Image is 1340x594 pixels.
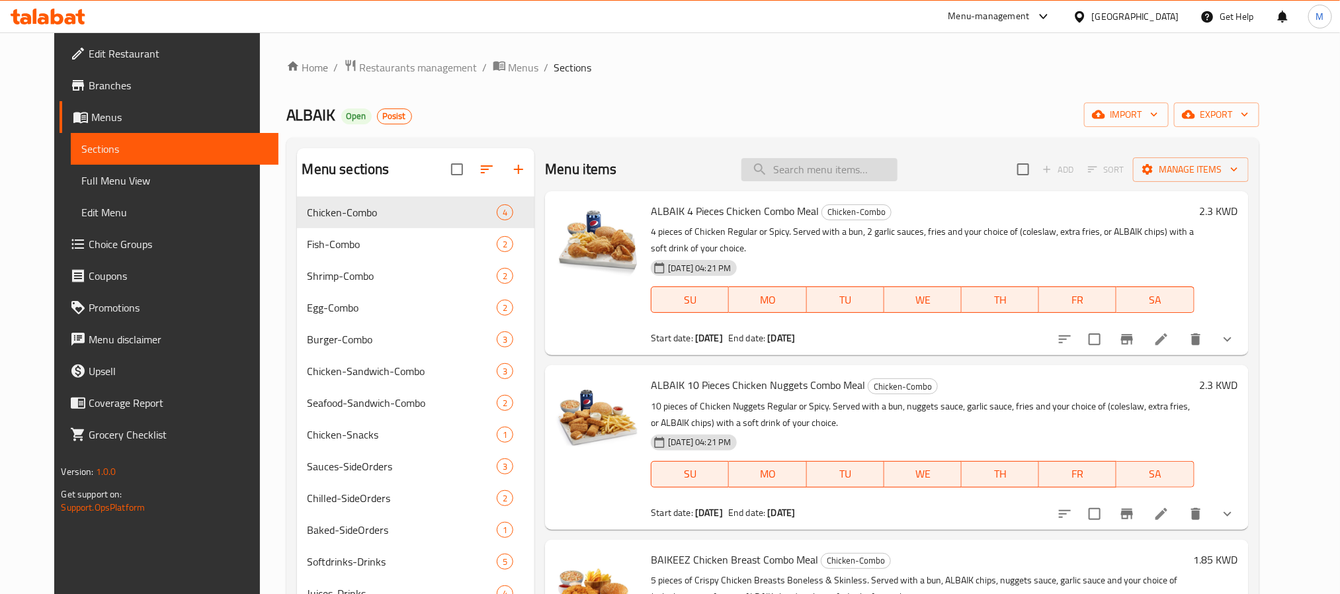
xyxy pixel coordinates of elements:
span: Grocery Checklist [89,427,267,443]
span: WE [890,290,956,310]
li: / [544,60,549,75]
div: Chicken-Sandwich-Combo3 [297,355,535,387]
span: Burger-Combo [308,331,497,347]
a: Edit menu item [1153,331,1169,347]
span: Promotions [89,300,267,316]
svg: Show Choices [1220,506,1235,522]
span: Fish-Combo [308,236,497,252]
span: Chicken-Combo [822,204,891,220]
span: Add item [1037,159,1079,180]
span: Chicken-Combo [821,553,890,568]
span: [DATE] 04:21 PM [663,436,736,448]
span: SA [1122,464,1189,484]
span: FR [1044,290,1111,310]
div: Open [341,108,372,124]
span: Get support on: [61,486,122,503]
span: SU [657,464,724,484]
li: / [334,60,339,75]
span: 1 [497,429,513,441]
span: Chicken-Snacks [308,427,497,443]
span: Version: [61,463,93,480]
a: Menus [60,101,278,133]
div: Baked-SideOrders1 [297,514,535,546]
span: TU [812,464,879,484]
span: WE [890,464,956,484]
a: Promotions [60,292,278,323]
span: Chilled-SideOrders [308,490,497,506]
button: sort-choices [1049,323,1081,355]
button: TH [962,286,1039,313]
span: 3 [497,365,513,378]
span: Start date: [651,504,693,521]
p: 10 pieces of Chicken Nuggets Regular or Spicy. Served with a bun, nuggets sauce, garlic sauce, fr... [651,398,1194,431]
div: Chicken-Combo [868,378,938,394]
div: Chicken-Combo [308,204,497,220]
span: Sort sections [471,153,503,185]
button: FR [1039,286,1116,313]
span: TH [967,290,1034,310]
span: Sections [554,60,592,75]
a: Branches [60,69,278,101]
span: M [1316,9,1324,24]
span: BAIKEEZ Chicken Breast Combo Meal [651,550,818,570]
span: 1.0.0 [96,463,116,480]
div: Egg-Combo2 [297,292,535,323]
span: Shrimp-Combo [308,268,497,284]
h2: Menu sections [302,159,390,179]
span: Coupons [89,268,267,284]
button: SA [1116,461,1194,488]
span: 2 [497,270,513,282]
div: items [497,236,513,252]
div: Seafood-Sandwich-Combo2 [297,387,535,419]
div: items [497,331,513,347]
div: Sauces-SideOrders3 [297,450,535,482]
input: search [741,158,898,181]
span: Select section [1009,155,1037,183]
div: items [497,395,513,411]
span: Branches [89,77,267,93]
span: Softdrinks-Drinks [308,554,497,570]
a: Menus [493,59,539,76]
div: Egg-Combo [308,300,497,316]
a: Restaurants management [344,59,478,76]
div: items [497,458,513,474]
span: 3 [497,333,513,346]
img: ALBAIK 10 Pieces Chicken Nuggets Combo Meal [556,376,640,460]
button: TU [807,286,884,313]
span: Select all sections [443,155,471,183]
a: Upsell [60,355,278,387]
nav: breadcrumb [286,59,1259,76]
button: show more [1212,498,1243,530]
span: FR [1044,464,1111,484]
div: items [497,268,513,284]
p: 4 pieces of Chicken Regular or Spicy. Served with a bun, 2 garlic sauces, fries and your choice o... [651,224,1194,257]
span: Edit Menu [81,204,267,220]
h6: 2.3 KWD [1200,202,1238,220]
span: 4 [497,206,513,219]
b: [DATE] [768,504,796,521]
button: WE [884,286,962,313]
a: Home [286,60,329,75]
span: ALBAIK 10 Pieces Chicken Nuggets Combo Meal [651,375,865,395]
div: items [497,427,513,443]
span: TH [967,464,1034,484]
a: Grocery Checklist [60,419,278,450]
span: Chicken-Sandwich-Combo [308,363,497,379]
button: FR [1039,461,1116,488]
div: items [497,363,513,379]
div: [GEOGRAPHIC_DATA] [1092,9,1179,24]
li: / [483,60,487,75]
span: Baked-SideOrders [308,522,497,538]
span: Start date: [651,329,693,347]
span: Seafood-Sandwich-Combo [308,395,497,411]
span: MO [734,464,801,484]
b: [DATE] [695,504,723,521]
b: [DATE] [695,329,723,347]
div: Chicken-Combo [821,204,892,220]
div: Chicken-Combo [821,553,891,569]
span: Select to update [1081,500,1109,528]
